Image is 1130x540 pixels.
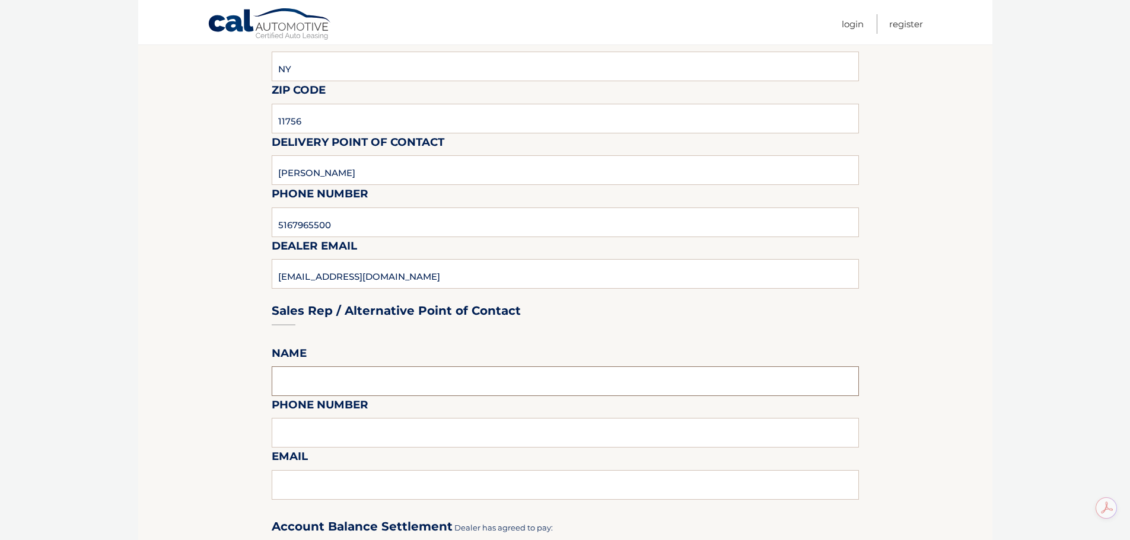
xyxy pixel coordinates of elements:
[272,344,307,366] label: Name
[889,14,923,34] a: Register
[454,523,553,532] span: Dealer has agreed to pay:
[842,14,864,34] a: Login
[272,303,521,318] h3: Sales Rep / Alternative Point of Contact
[208,8,332,42] a: Cal Automotive
[272,396,368,418] label: Phone Number
[272,519,453,534] h3: Account Balance Settlement
[272,448,308,469] label: Email
[272,133,444,155] label: Delivery Point of Contact
[272,81,326,103] label: Zip Code
[272,185,368,207] label: Phone Number
[272,237,357,259] label: Dealer Email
